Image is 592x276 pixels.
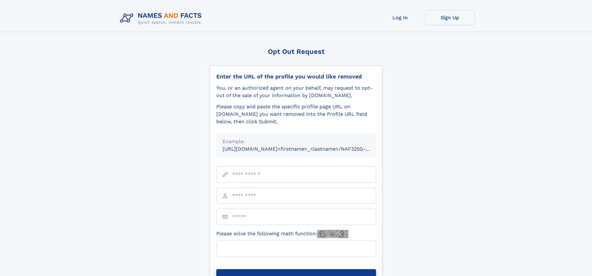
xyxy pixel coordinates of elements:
[375,10,425,25] a: Log In
[216,73,376,80] div: Enter the URL of the profile you would like removed
[216,103,376,125] div: Please copy and paste the specific profile page URL on [DOMAIN_NAME] you want removed into the Pr...
[216,84,376,99] div: You, or an authorized agent on your behalf, may request to opt-out of the sale of your informatio...
[425,10,475,25] a: Sign Up
[210,48,383,55] div: Opt Out Request
[223,138,370,145] div: Example:
[223,146,388,152] small: [URL][DOMAIN_NAME]<firstname>_<lastname>/NAF325G-xxxxxxxx
[117,10,207,27] img: Logo Names and Facts
[216,230,348,238] label: Please solve the following math function:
